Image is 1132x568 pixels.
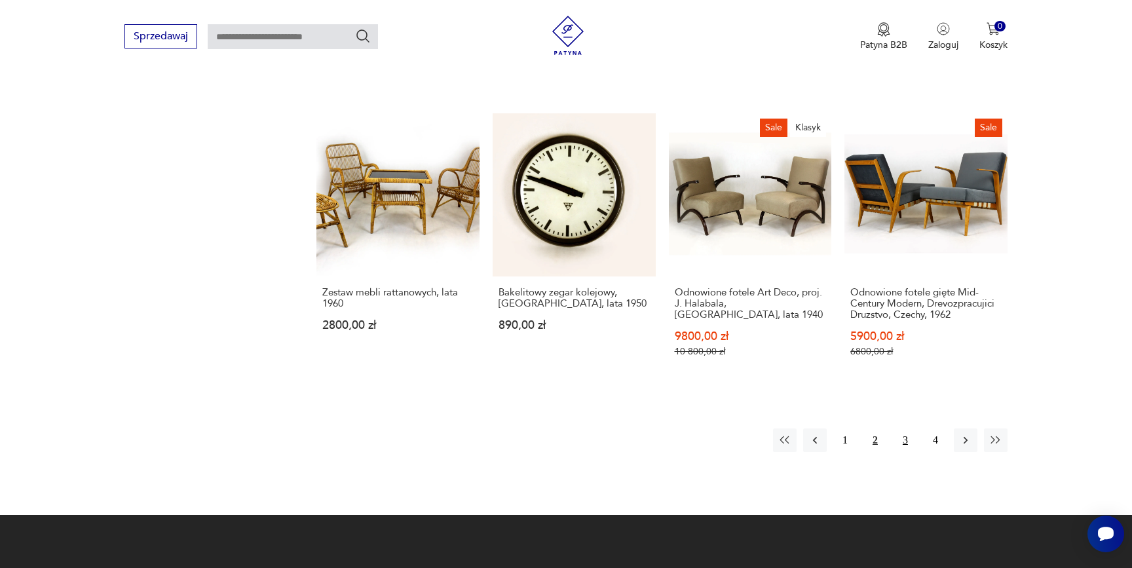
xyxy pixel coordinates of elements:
a: SaleOdnowione fotele gięte Mid-Century Modern, Drevozpracujici Druzstvo, Czechy, 1962Odnowione fo... [844,113,1008,383]
img: Ikona koszyka [987,22,1000,35]
div: 0 [994,21,1006,32]
h3: Odnowione fotele Art Deco, proj. J. Halabala, [GEOGRAPHIC_DATA], lata 1940 [675,287,826,320]
button: Zaloguj [928,22,958,51]
button: 0Koszyk [979,22,1008,51]
p: 890,00 zł [499,320,650,331]
p: Koszyk [979,39,1008,51]
h3: Odnowione fotele gięte Mid-Century Modern, Drevozpracujici Druzstvo, Czechy, 1962 [850,287,1002,320]
p: Patyna B2B [860,39,907,51]
h3: Bakelitowy zegar kolejowy, [GEOGRAPHIC_DATA], lata 1950 [499,287,650,309]
p: 5900,00 zł [850,331,1002,342]
a: SaleKlasykOdnowione fotele Art Deco, proj. J. Halabala, Czechy, lata 1940Odnowione fotele Art Dec... [669,113,832,383]
img: Ikonka użytkownika [937,22,950,35]
h3: Zestaw mebli rattanowych, lata 1960 [322,287,474,309]
button: 4 [924,428,947,452]
p: 10 800,00 zł [675,346,826,357]
button: Patyna B2B [860,22,907,51]
a: Zestaw mebli rattanowych, lata 1960Zestaw mebli rattanowych, lata 19602800,00 zł [316,113,480,383]
a: Ikona medaluPatyna B2B [860,22,907,51]
iframe: Smartsupp widget button [1087,516,1124,552]
a: Bakelitowy zegar kolejowy, Pragotron, lata 1950Bakelitowy zegar kolejowy, [GEOGRAPHIC_DATA], lata... [493,113,656,383]
a: Sprzedawaj [124,33,197,42]
img: Patyna - sklep z meblami i dekoracjami vintage [548,16,588,55]
button: 3 [894,428,917,452]
p: 6800,00 zł [850,346,1002,357]
p: 2800,00 zł [322,320,474,331]
button: 1 [833,428,857,452]
button: Szukaj [355,28,371,44]
button: 2 [863,428,887,452]
p: 9800,00 zł [675,331,826,342]
p: Zaloguj [928,39,958,51]
img: Ikona medalu [877,22,890,37]
button: Sprzedawaj [124,24,197,48]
